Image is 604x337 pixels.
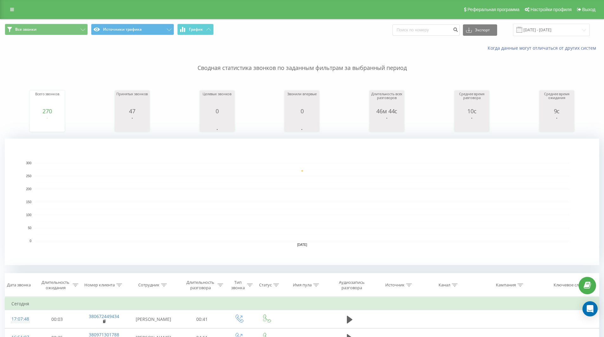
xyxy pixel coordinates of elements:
[541,92,573,108] div: Среднее время ожидания
[554,283,586,288] div: Ключевое слово
[5,297,599,310] td: Сегодня
[5,24,88,35] button: Все звонки
[7,283,31,288] div: Дата звонка
[116,108,148,114] div: 47
[467,7,519,12] span: Реферальная программа
[138,283,159,288] div: Сотрудник
[231,280,245,290] div: Тип звонка
[541,114,573,133] svg: A chart.
[286,108,318,114] div: 0
[5,51,599,72] p: Сводная статистика звонков по заданным фильтрам за выбранный период
[179,310,225,328] td: 00:41
[286,92,318,108] div: Звонили впервые
[456,92,488,108] div: Среднее время разговора
[29,239,31,243] text: 0
[385,283,405,288] div: Источник
[15,27,36,32] span: Все звонки
[286,114,318,133] svg: A chart.
[530,7,572,12] span: Настройки профиля
[26,187,31,191] text: 200
[26,161,31,165] text: 300
[91,24,174,35] button: Источники трафика
[11,313,28,325] div: 17:07:48
[541,108,573,114] div: 9с
[488,45,599,51] a: Когда данные могут отличаться от других систем
[177,24,214,35] button: График
[496,283,516,288] div: Кампания
[28,226,32,230] text: 50
[185,280,216,290] div: Длительность разговора
[582,301,598,316] div: Open Intercom Messenger
[26,213,31,217] text: 100
[31,114,63,133] svg: A chart.
[297,243,307,247] text: [DATE]
[34,310,80,328] td: 00:03
[371,114,403,133] svg: A chart.
[84,283,115,288] div: Номер клиента
[31,108,63,114] div: 270
[201,114,233,133] svg: A chart.
[116,114,148,133] svg: A chart.
[31,92,63,108] div: Всего звонков
[371,92,403,108] div: Длительность всех разговоров
[26,200,31,204] text: 150
[582,7,595,12] span: Выход
[456,108,488,114] div: 10с
[5,139,599,265] svg: A chart.
[438,283,450,288] div: Канал
[259,283,272,288] div: Статус
[40,280,71,290] div: Длительность ожидания
[393,24,460,36] input: Поиск по номеру
[116,92,148,108] div: Принятых звонков
[89,313,119,319] a: 380672449434
[189,27,203,32] span: График
[293,283,312,288] div: Имя пула
[463,24,497,36] button: Экспорт
[201,92,233,108] div: Целевых звонков
[201,108,233,114] div: 0
[26,174,31,178] text: 250
[371,108,403,114] div: 46м 44с
[333,280,370,290] div: Аудиозапись разговора
[128,310,179,328] td: [PERSON_NAME]
[456,114,488,133] svg: A chart.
